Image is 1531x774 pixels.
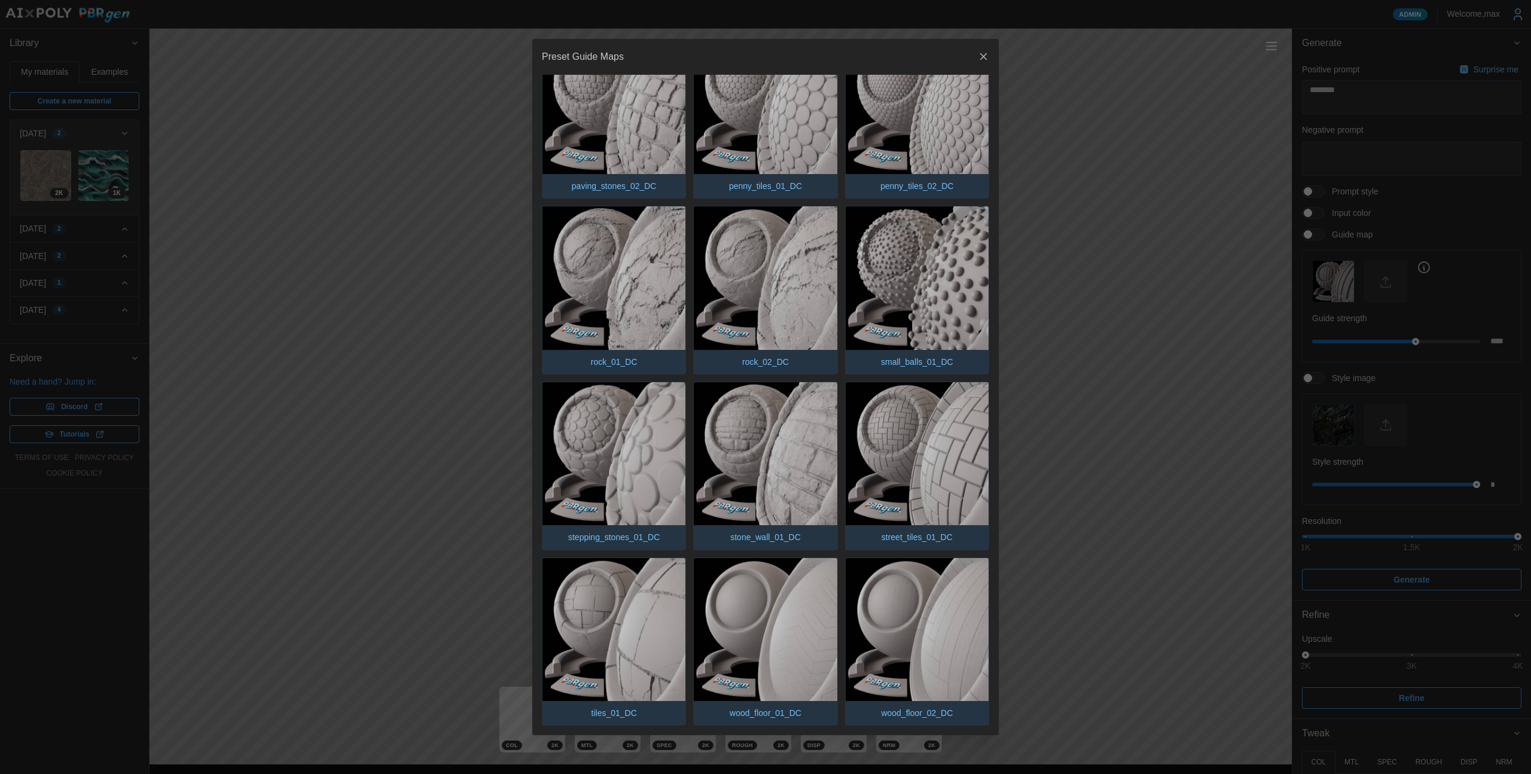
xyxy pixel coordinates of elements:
p: stepping_stones_01_DC [562,525,666,549]
img: stepping_stones_01_DC.png [542,382,685,525]
img: wood_floor_02_DC.png [846,558,989,701]
p: paving_stones_02_DC [566,174,663,198]
p: tiles_01_DC [585,701,643,725]
button: penny_tiles_02_DC.pngpenny_tiles_02_DC [845,31,989,199]
button: stone_wall_01_DC.pngstone_wall_01_DC [693,382,837,550]
p: rock_02_DC [736,350,795,374]
img: paving_stones_02_DC.png [542,31,685,174]
button: rock_02_DC.pngrock_02_DC [693,206,837,374]
p: street_tiles_01_DC [876,525,959,549]
button: street_tiles_01_DC.pngstreet_tiles_01_DC [845,382,989,550]
p: stone_wall_01_DC [724,525,807,549]
p: penny_tiles_02_DC [874,174,959,198]
img: tiles_01_DC.png [542,558,685,701]
img: wood_floor_01_DC.png [694,558,837,701]
button: tiles_01_DC.pngtiles_01_DC [542,557,686,726]
button: small_balls_01_DC.pngsmall_balls_01_DC [845,206,989,374]
button: penny_tiles_01_DC.pngpenny_tiles_01_DC [693,31,837,199]
img: rock_01_DC.png [542,206,685,349]
h2: Preset Guide Maps [542,52,624,62]
p: wood_floor_02_DC [875,701,959,725]
img: street_tiles_01_DC.png [846,382,989,525]
img: stone_wall_01_DC.png [694,382,837,525]
button: wood_floor_02_DC.pngwood_floor_02_DC [845,557,989,726]
img: penny_tiles_02_DC.png [846,31,989,174]
p: wood_floor_01_DC [724,701,807,725]
img: rock_02_DC.png [694,206,837,349]
img: penny_tiles_01_DC.png [694,31,837,174]
p: small_balls_01_DC [875,350,959,374]
img: small_balls_01_DC.png [846,206,989,349]
p: rock_01_DC [585,350,643,374]
p: penny_tiles_01_DC [723,174,808,198]
button: wood_floor_01_DC.pngwood_floor_01_DC [693,557,837,726]
button: stepping_stones_01_DC.pngstepping_stones_01_DC [542,382,686,550]
button: paving_stones_02_DC.pngpaving_stones_02_DC [542,31,686,199]
button: rock_01_DC.pngrock_01_DC [542,206,686,374]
